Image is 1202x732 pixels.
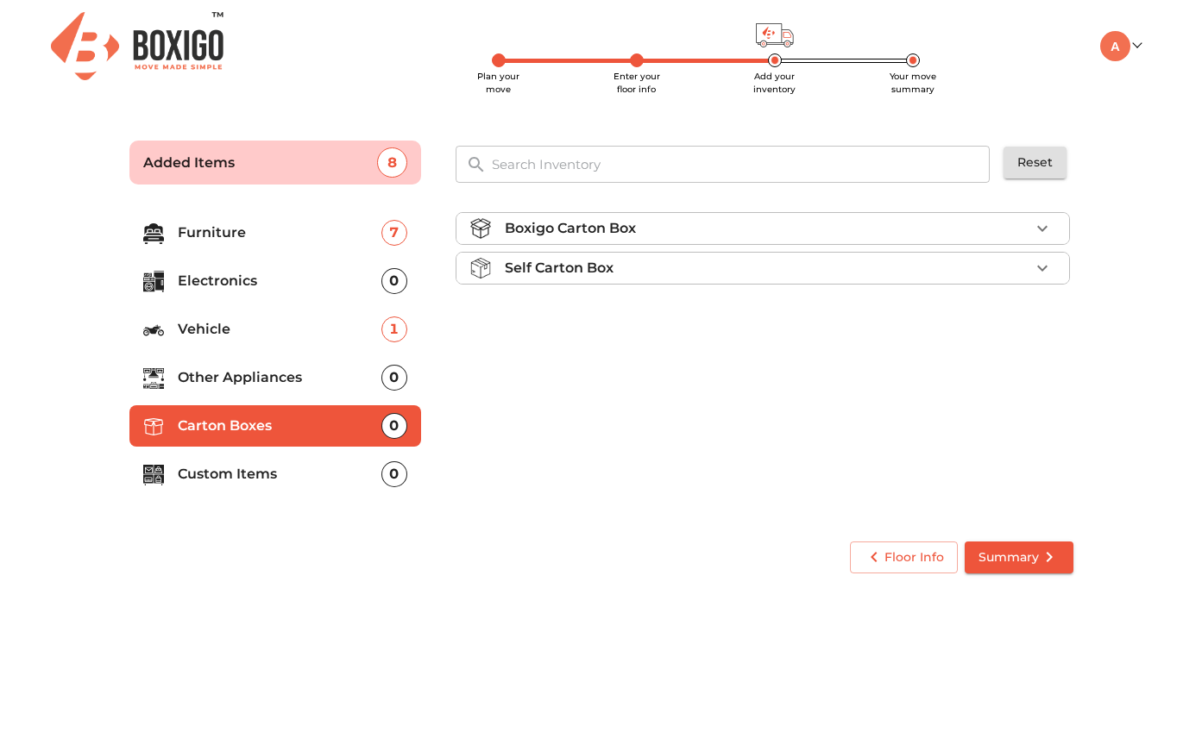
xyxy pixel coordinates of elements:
p: Custom Items [178,464,381,485]
div: 8 [377,147,407,178]
div: 0 [381,365,407,391]
p: Self Carton Box [505,258,614,278]
div: 1 [381,316,407,342]
p: Carton Boxes [178,416,381,436]
p: Vehicle [178,319,381,340]
button: Reset [1004,147,1067,178]
div: 7 [381,220,407,246]
span: Floor Info [864,547,944,568]
div: 0 [381,268,407,294]
p: Boxigo Carton Box [505,218,636,239]
input: Search Inventory [481,146,1002,183]
img: boxigo_carton_box [470,218,491,239]
p: Furniture [178,222,381,243]
span: Reset [1017,152,1053,173]
p: Added Items [143,153,377,173]
img: Boxigo [51,12,223,80]
div: 0 [381,413,407,439]
div: 0 [381,461,407,487]
span: Your move summary [890,71,936,95]
span: Plan your move [477,71,519,95]
img: self_carton_box [470,258,491,278]
button: Floor Info [850,541,958,573]
span: Summary [979,547,1060,568]
p: Electronics [178,271,381,291]
p: Other Appliances [178,367,381,388]
button: Summary [965,541,1073,573]
span: Add your inventory [753,71,796,95]
span: Enter your floor info [614,71,660,95]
